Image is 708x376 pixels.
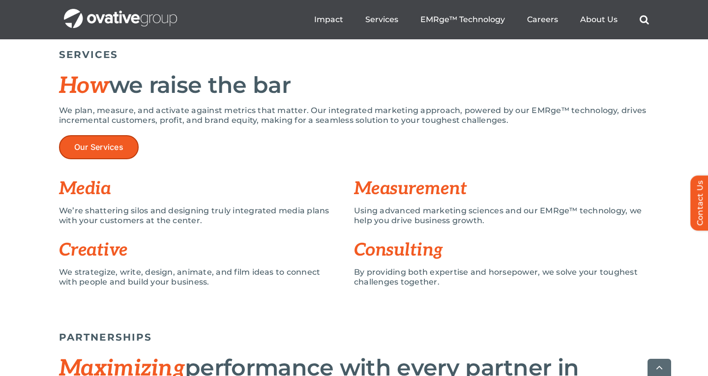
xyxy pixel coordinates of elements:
p: By providing both expertise and horsepower, we solve your toughest challenges together. [354,267,649,287]
a: Careers [527,15,558,25]
h3: Measurement [354,179,649,199]
p: We strategize, write, design, animate, and film ideas to connect with people and build your busin... [59,267,339,287]
p: Using advanced marketing sciences and our EMRge™ technology, we help you drive business growth. [354,206,649,226]
p: We’re shattering silos and designing truly integrated media plans with your customers at the center. [59,206,339,226]
a: Services [365,15,398,25]
a: Impact [314,15,343,25]
p: We plan, measure, and activate against metrics that matter. Our integrated marketing approach, po... [59,106,649,125]
a: About Us [580,15,618,25]
h5: PARTNERSHIPS [59,331,649,343]
h5: SERVICES [59,49,649,60]
h2: we raise the bar [59,73,649,98]
nav: Menu [314,4,649,35]
h3: Creative [59,240,354,260]
a: Our Services [59,135,139,159]
h3: Media [59,179,354,199]
a: OG_Full_horizontal_WHT [64,8,177,17]
a: EMRge™ Technology [420,15,505,25]
h3: Consulting [354,240,649,260]
a: Search [640,15,649,25]
span: How [59,72,109,100]
span: Our Services [74,143,123,152]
